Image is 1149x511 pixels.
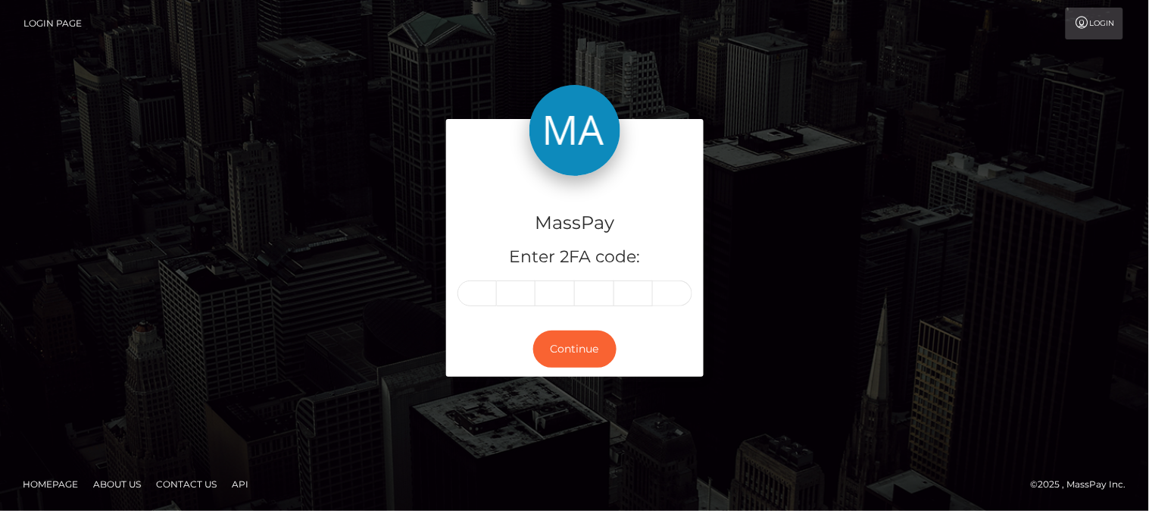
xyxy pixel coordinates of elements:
div: © 2025 , MassPay Inc. [1031,476,1138,493]
a: About Us [87,472,147,496]
h4: MassPay [457,210,692,237]
a: API [226,472,254,496]
a: Contact Us [150,472,223,496]
a: Homepage [17,472,84,496]
button: Continue [533,331,617,368]
a: Login Page [23,8,82,39]
img: MassPay [529,85,620,176]
a: Login [1066,8,1123,39]
h5: Enter 2FA code: [457,246,692,269]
